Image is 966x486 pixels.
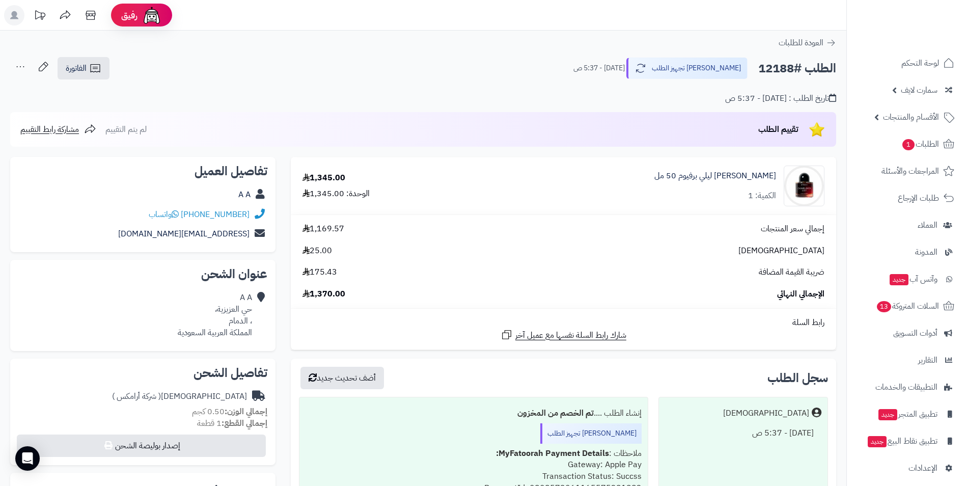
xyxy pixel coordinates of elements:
h3: سجل الطلب [767,372,828,384]
span: ضريبة القيمة المضافة [759,266,824,278]
span: تقييم الطلب [758,123,798,136]
div: [DEMOGRAPHIC_DATA] [112,391,247,402]
span: لم يتم التقييم [105,123,147,136]
span: المدونة [915,245,937,259]
span: 1,370.00 [302,288,345,300]
h2: الطلب #12188 [758,58,836,79]
a: مشاركة رابط التقييم [20,123,96,136]
div: تاريخ الطلب : [DATE] - 5:37 ص [725,93,836,104]
a: تحديثات المنصة [27,5,52,28]
a: تطبيق المتجرجديد [853,402,960,426]
span: لوحة التحكم [901,56,939,70]
span: 1 [902,139,915,150]
a: السلات المتروكة13 [853,294,960,318]
a: [EMAIL_ADDRESS][DOMAIN_NAME] [118,228,250,240]
img: logo-2.png [897,28,956,49]
small: 1 قطعة [197,417,267,429]
span: جديد [878,409,897,420]
span: التطبيقات والخدمات [875,380,937,394]
span: شارك رابط السلة نفسها مع عميل آخر [515,330,626,341]
span: السلات المتروكة [876,299,939,313]
h2: عنوان الشحن [18,268,267,280]
span: وآتس آب [889,272,937,286]
a: الطلبات1 [853,132,960,156]
button: أضف تحديث جديد [300,367,384,389]
span: التقارير [918,353,937,367]
h2: تفاصيل الشحن [18,367,267,379]
a: شارك رابط السلة نفسها مع عميل آخر [501,329,626,341]
b: تم الخصم من المخزون [517,407,594,419]
a: [PERSON_NAME] ليلي برفيوم 50 مل [654,170,776,182]
span: رفيق [121,9,137,21]
span: أدوات التسويق [893,326,937,340]
div: إنشاء الطلب .... [306,403,642,423]
button: [PERSON_NAME] تجهيز الطلب [626,58,748,79]
span: ( شركة أرامكس ) [112,390,161,402]
img: 1638721756-byredo-casablanca-lily-extrait-de-parfum-50ml-90x90.jpg [784,166,824,206]
span: العودة للطلبات [779,37,823,49]
span: تطبيق المتجر [877,407,937,421]
div: الوحدة: 1,345.00 [302,188,370,200]
span: إجمالي سعر المنتجات [761,223,824,235]
img: ai-face.png [142,5,162,25]
strong: إجمالي الوزن: [225,406,267,418]
span: جديد [868,436,887,447]
a: المراجعات والأسئلة [853,159,960,183]
div: [DEMOGRAPHIC_DATA] [723,408,809,419]
span: سمارت لايف [901,83,937,97]
span: الأقسام والمنتجات [883,110,939,124]
a: العودة للطلبات [779,37,836,49]
span: تطبيق نقاط البيع [867,434,937,448]
span: الإعدادات [908,461,937,475]
small: [DATE] - 5:37 ص [573,63,625,73]
a: التقارير [853,348,960,372]
span: 1,169.57 [302,223,344,235]
div: رابط السلة [295,317,832,329]
strong: إجمالي القطع: [222,417,267,429]
div: A A حي العزيزية، ، الدمام المملكة العربية السعودية [178,292,252,338]
a: الفاتورة [58,57,109,79]
span: الطلبات [901,137,939,151]
b: MyFatoorah Payment Details: [496,447,609,460]
span: الفاتورة [66,62,87,74]
button: إصدار بوليصة الشحن [17,435,266,457]
div: [DATE] - 5:37 ص [665,423,821,443]
a: الإعدادات [853,456,960,480]
div: الكمية: 1 [748,190,776,202]
small: 0.50 كجم [192,406,267,418]
span: العملاء [918,218,937,232]
a: A A [238,188,251,201]
h2: تفاصيل العميل [18,165,267,177]
span: 175.43 [302,266,337,278]
div: Open Intercom Messenger [15,446,40,471]
a: لوحة التحكم [853,51,960,75]
span: جديد [890,274,908,285]
a: واتساب [149,208,179,221]
a: التطبيقات والخدمات [853,375,960,399]
a: المدونة [853,240,960,264]
a: تطبيق نقاط البيعجديد [853,429,960,453]
span: مشاركة رابط التقييم [20,123,79,136]
span: [DEMOGRAPHIC_DATA] [738,245,824,257]
a: العملاء [853,213,960,237]
a: طلبات الإرجاع [853,186,960,210]
span: 25.00 [302,245,332,257]
span: 13 [877,301,891,312]
span: الإجمالي النهائي [777,288,824,300]
span: المراجعات والأسئلة [881,164,939,178]
a: [PHONE_NUMBER] [181,208,250,221]
span: طلبات الإرجاع [898,191,939,205]
a: وآتس آبجديد [853,267,960,291]
a: أدوات التسويق [853,321,960,345]
div: 1,345.00 [302,172,345,184]
div: [PERSON_NAME] تجهيز الطلب [540,423,642,444]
